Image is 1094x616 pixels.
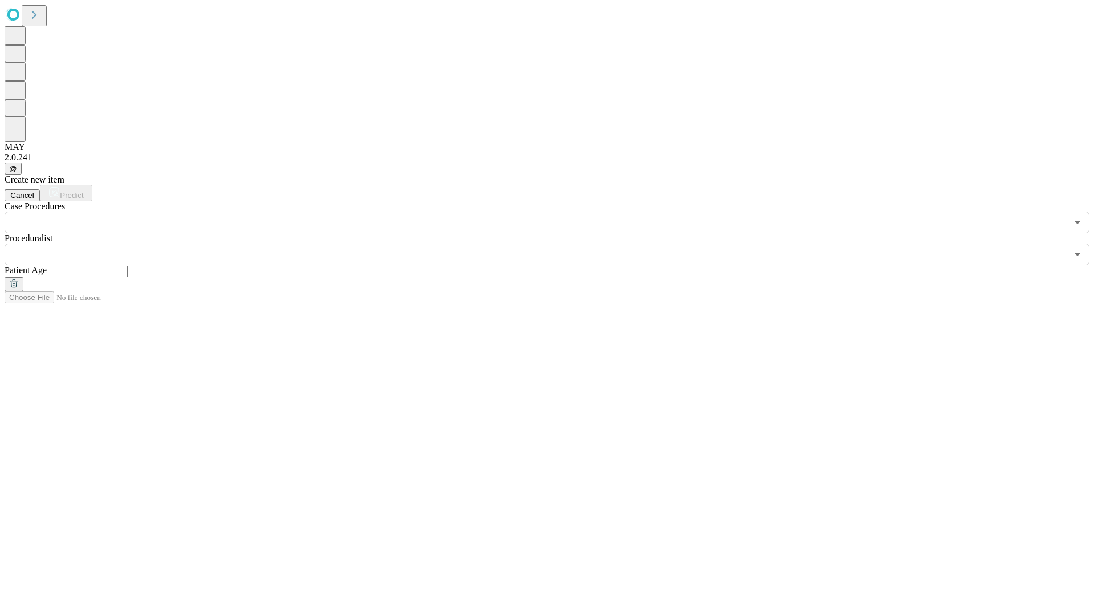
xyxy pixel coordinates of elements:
[10,191,34,200] span: Cancel
[5,265,47,275] span: Patient Age
[5,233,52,243] span: Proceduralist
[5,152,1089,163] div: 2.0.241
[60,191,83,200] span: Predict
[40,185,92,201] button: Predict
[5,175,64,184] span: Create new item
[5,163,22,175] button: @
[5,201,65,211] span: Scheduled Procedure
[1069,246,1085,262] button: Open
[9,164,17,173] span: @
[5,189,40,201] button: Cancel
[5,142,1089,152] div: MAY
[1069,214,1085,230] button: Open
